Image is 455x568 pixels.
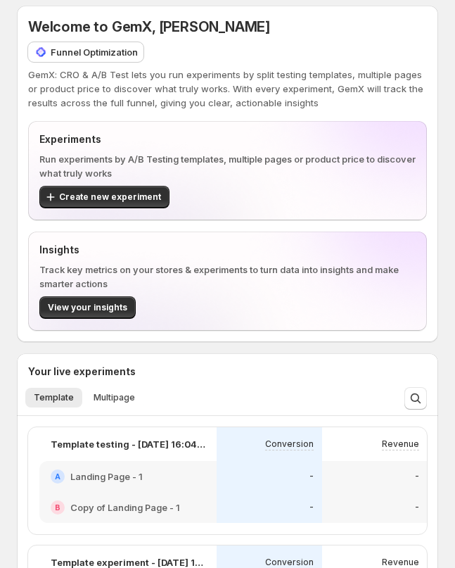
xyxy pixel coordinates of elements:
p: - [415,502,419,513]
p: Run experiments by A/B Testing templates, multiple pages or product price to discover what truly ... [39,152,416,180]
button: View your insights [39,296,136,319]
p: Experiments [39,132,416,146]
span: View your insights [48,302,127,313]
button: Create new experiment [39,186,169,208]
button: Search and filter results [404,387,427,410]
p: Conversion [265,557,314,568]
p: Funnel Optimization [51,45,138,59]
h2: B [55,503,60,512]
p: Insights [39,243,416,257]
p: Track key metrics on your stores & experiments to turn data into insights and make smarter actions [39,263,416,291]
span: Welcome to GemX, [PERSON_NAME] [28,18,270,35]
h2: Landing Page - 1 [70,469,143,484]
p: - [309,471,314,482]
h2: A [55,472,60,481]
span: Create new experiment [59,191,161,203]
p: Conversion [265,438,314,450]
p: - [415,471,419,482]
h2: Copy of Landing Page - 1 [70,500,180,515]
span: Multipage [94,392,135,403]
p: Template testing - [DATE] 16:04:00 [51,437,205,451]
img: Funnel Optimization [34,45,48,59]
span: Template [34,392,74,403]
p: GemX: CRO & A/B Test lets you run experiments by split testing templates, multiple pages or produ... [28,68,427,110]
h3: Your live experiments [28,365,136,379]
p: Revenue [382,438,419,450]
p: - [309,502,314,513]
p: Revenue [382,557,419,568]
